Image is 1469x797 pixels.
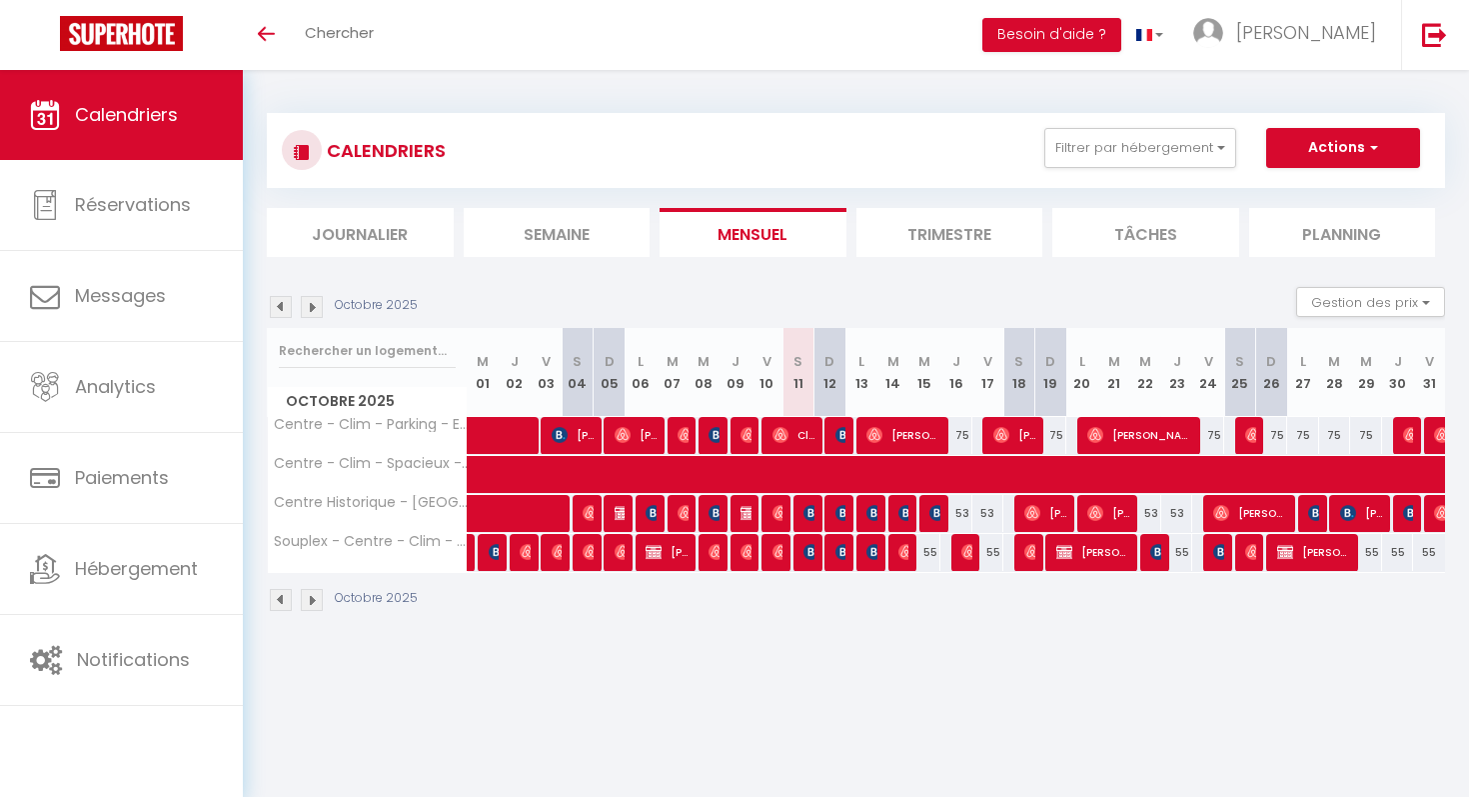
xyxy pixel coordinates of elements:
[1360,352,1372,371] abbr: M
[908,328,940,417] th: 15
[845,328,877,417] th: 13
[271,456,471,471] span: Centre - Clim - Spacieux - 5 min Place Comédie
[499,328,531,417] th: 02
[782,328,814,417] th: 11
[75,556,198,581] span: Hébergement
[75,283,166,308] span: Messages
[1277,533,1352,571] span: [PERSON_NAME][MEDICAL_DATA]
[615,494,626,532] span: [PERSON_NAME]
[772,416,815,454] span: Cloé Desfougères
[1235,352,1244,371] abbr: S
[732,352,739,371] abbr: J
[887,352,899,371] abbr: M
[1296,287,1445,317] button: Gestion des prix
[75,465,169,490] span: Paiements
[866,416,941,454] span: [PERSON_NAME]
[322,128,446,173] h3: CALENDRIERS
[709,533,720,571] span: [PERSON_NAME]
[1256,328,1288,417] th: 26
[856,208,1043,257] li: Trimestre
[1328,352,1340,371] abbr: M
[531,328,563,417] th: 03
[1161,534,1193,571] div: 55
[814,328,846,417] th: 12
[1266,128,1420,168] button: Actions
[740,533,751,571] span: [PERSON_NAME]
[657,328,689,417] th: 07
[772,533,783,571] span: [PERSON_NAME]
[1422,22,1447,47] img: logout
[898,494,909,532] span: [PERSON_NAME]
[60,16,183,51] img: Super Booking
[1098,328,1130,417] th: 21
[982,18,1121,52] button: Besoin d'aide ?
[615,533,626,571] span: [PERSON_NAME]
[1213,533,1224,571] span: [PERSON_NAME]
[511,352,519,371] abbr: J
[1192,328,1224,417] th: 24
[1403,494,1414,532] span: [PERSON_NAME]
[972,328,1004,417] th: 17
[709,494,720,532] span: [PERSON_NAME]
[961,533,972,571] span: [PERSON_NAME]
[1224,328,1256,417] th: 25
[1319,328,1351,417] th: 28
[552,533,563,571] span: Houda El Ferchichi
[1161,495,1193,532] div: 53
[866,494,877,532] span: [PERSON_NAME]
[268,387,467,416] span: Octobre 2025
[1087,494,1130,532] span: [PERSON_NAME]
[594,328,626,417] th: 05
[824,352,834,371] abbr: D
[660,208,846,257] li: Mensuel
[1087,416,1194,454] span: [PERSON_NAME]
[75,102,178,127] span: Calendriers
[762,352,771,371] abbr: V
[1193,18,1223,48] img: ...
[489,533,500,571] span: [PERSON_NAME]
[1256,417,1288,454] div: 75
[1024,494,1067,532] span: [PERSON_NAME]
[1139,352,1151,371] abbr: M
[1024,533,1035,571] span: [PERSON_NAME]
[793,352,802,371] abbr: S
[952,352,960,371] abbr: J
[520,533,531,571] span: [PERSON_NAME]
[858,352,864,371] abbr: L
[898,533,909,571] span: [PERSON_NAME]
[1413,534,1445,571] div: 55
[305,22,374,43] span: Chercher
[835,416,846,454] span: [PERSON_NAME]
[1003,328,1035,417] th: 18
[271,417,471,432] span: Centre - Clim - Parking - Esplanade de l'Europe
[1425,352,1434,371] abbr: V
[698,352,710,371] abbr: M
[940,328,972,417] th: 16
[1340,494,1383,532] span: [PERSON_NAME]
[1129,495,1161,532] div: 53
[1287,417,1319,454] div: 75
[335,296,418,315] p: Octobre 2025
[573,352,582,371] abbr: S
[1287,328,1319,417] th: 27
[983,352,992,371] abbr: V
[1035,417,1067,454] div: 75
[75,374,156,399] span: Analytics
[1382,534,1414,571] div: 55
[709,416,720,454] span: [PERSON_NAME]
[1079,352,1085,371] abbr: L
[1213,494,1288,532] span: [PERSON_NAME].
[562,328,594,417] th: 04
[918,352,930,371] abbr: M
[464,208,651,257] li: Semaine
[803,533,814,571] span: [PERSON_NAME]
[1394,352,1402,371] abbr: J
[75,192,191,217] span: Réservations
[740,494,751,532] span: Rock (non présent)
[835,494,846,532] span: [PERSON_NAME]
[646,494,657,532] span: [PERSON_NAME]
[615,416,658,454] span: [PERSON_NAME]
[1056,533,1131,571] span: [PERSON_NAME]
[940,417,972,454] div: 75
[1300,352,1306,371] abbr: L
